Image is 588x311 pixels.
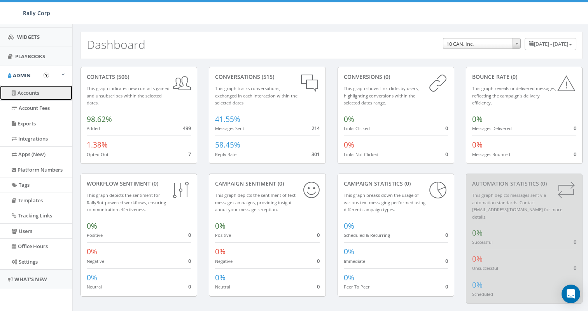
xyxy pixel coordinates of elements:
[574,264,576,271] span: 0
[215,273,226,283] span: 0%
[15,53,45,60] span: Playbooks
[150,180,158,187] span: (0)
[472,180,576,188] div: Automation Statistics
[215,151,236,157] small: Reply Rate
[403,180,411,187] span: (0)
[311,151,320,158] span: 301
[472,85,556,106] small: This graph reveals undelivered messages, reflecting the campaign's delivery efficiency.
[260,73,274,80] span: (515)
[472,280,483,290] span: 0%
[344,192,425,212] small: This graph breaks down the usage of various text messaging performed using different campaign types.
[382,73,390,80] span: (0)
[215,284,230,290] small: Neutral
[87,151,108,157] small: Opted Out
[215,221,226,231] span: 0%
[87,247,97,257] span: 0%
[87,73,191,81] div: contacts
[472,114,483,124] span: 0%
[87,125,100,131] small: Added
[87,38,145,51] h2: Dashboard
[472,254,483,264] span: 0%
[215,85,297,106] small: This graph tracks conversations, exchanged in each interaction within the selected dates.
[445,151,448,158] span: 0
[472,125,512,131] small: Messages Delivered
[574,125,576,132] span: 0
[87,140,108,150] span: 1.38%
[574,238,576,245] span: 0
[87,114,112,124] span: 98.62%
[562,285,580,303] div: Open Intercom Messenger
[344,85,419,106] small: This graph shows link clicks by users, highlighting conversions within the selected dates range.
[344,258,365,264] small: Immediate
[344,114,354,124] span: 0%
[215,73,319,81] div: conversations
[344,140,354,150] span: 0%
[13,72,31,79] span: Admin
[344,232,390,238] small: Scheduled & Recurring
[87,192,166,212] small: This graph depicts the sentiment for RallyBot-powered workflows, ensuring communication effective...
[115,73,129,80] span: (506)
[472,291,493,297] small: Scheduled
[87,273,97,283] span: 0%
[188,151,191,158] span: 7
[87,258,104,264] small: Negative
[215,140,240,150] span: 58.45%
[188,257,191,264] span: 0
[472,140,483,150] span: 0%
[215,247,226,257] span: 0%
[87,221,97,231] span: 0%
[215,125,244,131] small: Messages Sent
[317,257,320,264] span: 0
[188,283,191,290] span: 0
[472,73,576,81] div: Bounce Rate
[14,276,47,283] span: What's New
[17,33,40,40] span: Widgets
[534,40,568,47] span: [DATE] - [DATE]
[445,283,448,290] span: 0
[44,73,49,78] button: Open In-App Guide
[344,180,448,188] div: Campaign Statistics
[87,284,102,290] small: Neutral
[344,284,370,290] small: Peer To Peer
[344,247,354,257] span: 0%
[539,180,547,187] span: (0)
[445,231,448,238] span: 0
[215,114,240,124] span: 41.55%
[23,9,50,17] span: Rally Corp
[215,180,319,188] div: Campaign Sentiment
[188,231,191,238] span: 0
[344,273,354,283] span: 0%
[443,38,520,49] span: 10 CAN, Inc.
[443,38,521,49] span: 10 CAN, Inc.
[472,239,493,245] small: Successful
[472,192,562,220] small: This graph depicts messages sent via automation standards. Contact [EMAIL_ADDRESS][DOMAIN_NAME] f...
[317,231,320,238] span: 0
[344,125,370,131] small: Links Clicked
[344,151,378,157] small: Links Not Clicked
[215,192,296,212] small: This graph depicts the sentiment of text message campaigns, providing insight about your message ...
[574,151,576,158] span: 0
[472,228,483,238] span: 0%
[344,221,354,231] span: 0%
[472,151,510,157] small: Messages Bounced
[215,232,231,238] small: Positive
[276,180,284,187] span: (0)
[87,232,103,238] small: Positive
[183,125,191,132] span: 499
[509,73,517,80] span: (0)
[445,125,448,132] span: 0
[87,85,170,106] small: This graph indicates new contacts gained and unsubscribes within the selected dates.
[445,257,448,264] span: 0
[472,265,498,271] small: Unsuccessful
[317,283,320,290] span: 0
[344,73,448,81] div: conversions
[311,125,320,132] span: 214
[215,258,233,264] small: Negative
[87,180,191,188] div: Workflow Sentiment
